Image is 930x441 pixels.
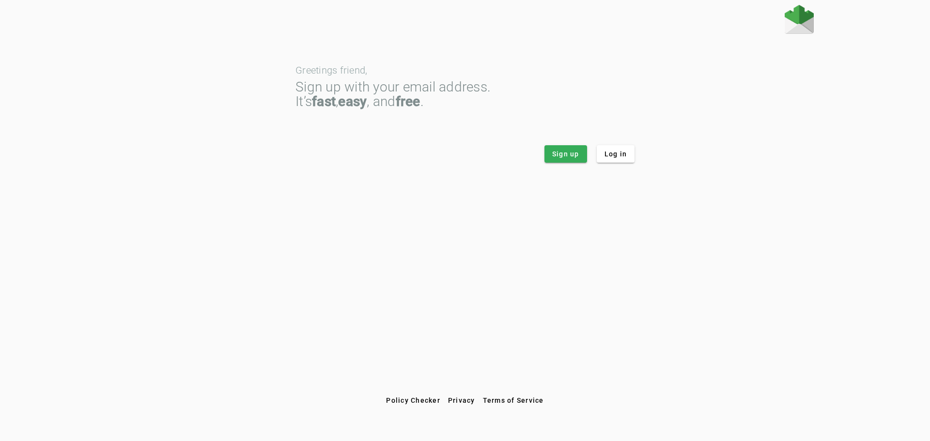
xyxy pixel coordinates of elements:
button: Policy Checker [382,392,444,409]
strong: easy [338,93,367,109]
span: Log in [604,149,627,159]
div: Sign up with your email address. It’s , , and . [295,80,635,109]
div: Greetings friend, [295,65,635,75]
button: Terms of Service [479,392,548,409]
strong: fast [312,93,336,109]
button: Privacy [444,392,479,409]
span: Terms of Service [483,396,544,404]
button: Sign up [544,145,587,163]
strong: free [396,93,420,109]
span: Privacy [448,396,475,404]
img: Fraudmarc Logo [785,5,814,34]
span: Policy Checker [386,396,440,404]
span: Sign up [552,149,579,159]
button: Log in [597,145,635,163]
